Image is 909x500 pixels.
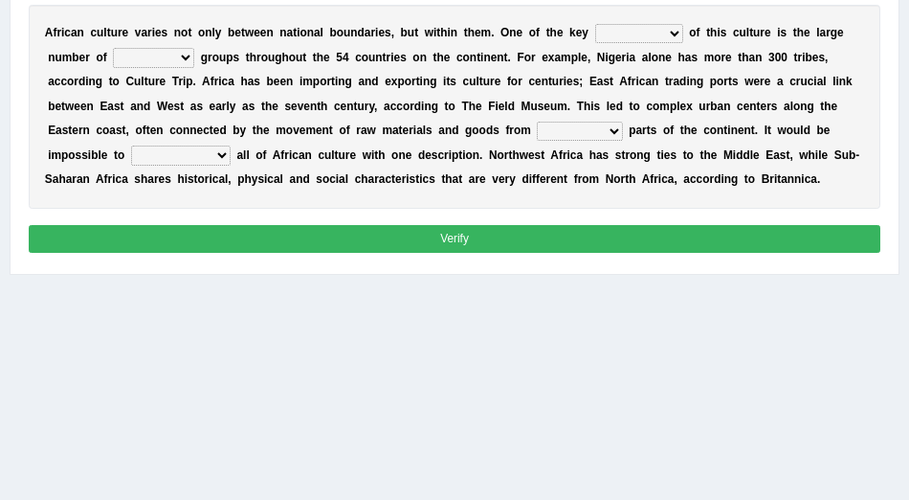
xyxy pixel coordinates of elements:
[186,75,192,88] b: p
[669,75,674,88] b: r
[55,75,61,88] b: c
[323,51,330,64] b: e
[564,75,566,88] b: i
[635,75,638,88] b: i
[48,75,55,88] b: a
[118,26,122,39] b: r
[548,75,552,88] b: t
[205,26,211,39] b: n
[297,26,299,39] b: i
[416,75,420,88] b: t
[569,26,576,39] b: k
[268,51,275,64] b: u
[266,26,273,39] b: n
[48,51,55,64] b: n
[148,75,155,88] b: u
[805,51,811,64] b: b
[450,75,456,88] b: s
[517,51,523,64] b: F
[211,26,214,39] b: l
[582,26,588,39] b: y
[358,26,365,39] b: d
[299,26,306,39] b: o
[233,51,240,64] b: s
[483,75,490,88] b: u
[344,26,350,39] b: u
[218,75,221,88] b: i
[508,51,511,64] b: .
[760,26,765,39] b: r
[464,26,468,39] b: t
[723,75,728,88] b: r
[463,75,470,88] b: c
[254,75,260,88] b: s
[358,75,365,88] b: a
[793,26,797,39] b: t
[152,26,155,39] b: i
[109,75,113,88] b: t
[78,26,84,39] b: n
[753,26,760,39] b: u
[411,75,416,88] b: r
[578,51,581,64] b: l
[147,26,152,39] b: r
[721,26,727,39] b: s
[107,26,111,39] b: t
[797,26,804,39] b: h
[685,51,692,64] b: a
[678,51,685,64] b: h
[615,51,622,64] b: e
[798,51,803,64] b: r
[85,51,90,64] b: r
[571,51,578,64] b: p
[198,26,205,39] b: o
[626,51,629,64] b: i
[765,26,771,39] b: e
[228,75,234,88] b: a
[370,26,375,39] b: r
[387,51,391,64] b: r
[755,51,762,64] b: n
[178,75,183,88] b: r
[183,75,186,88] b: i
[818,51,825,64] b: s
[517,26,523,39] b: e
[385,26,391,39] b: s
[710,26,717,39] b: h
[658,51,665,64] b: n
[274,75,280,88] b: e
[293,26,297,39] b: t
[155,75,160,88] b: r
[605,51,608,64] b: i
[642,51,649,64] b: a
[350,26,357,39] b: n
[211,75,214,88] b: f
[405,75,411,88] b: o
[579,75,583,88] b: ;
[566,75,573,88] b: e
[456,51,463,64] b: c
[248,75,255,88] b: a
[740,26,746,39] b: u
[690,75,697,88] b: n
[172,75,179,88] b: T
[433,26,436,39] b: i
[74,75,78,88] b: r
[588,51,590,64] b: ,
[85,75,88,88] b: i
[64,26,71,39] b: c
[665,75,669,88] b: t
[463,51,470,64] b: o
[336,51,343,64] b: 5
[362,51,368,64] b: o
[375,26,378,39] b: i
[804,26,810,39] b: e
[250,51,256,64] b: h
[524,51,531,64] b: o
[53,26,56,39] b: f
[219,51,226,64] b: u
[436,51,443,64] b: h
[103,51,107,64] b: f
[528,75,535,88] b: c
[343,51,349,64] b: 4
